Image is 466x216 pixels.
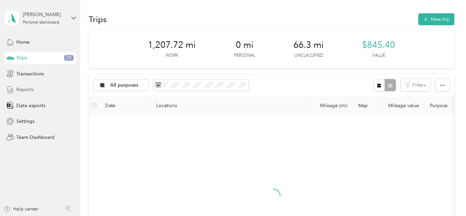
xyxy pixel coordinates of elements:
[165,53,178,59] p: Work
[294,53,323,59] p: Unclassified
[372,53,385,59] p: Value
[428,178,466,216] iframe: Everlance-gr Chat Button Frame
[89,16,107,23] h1: Trips
[16,86,34,93] span: Reports
[236,40,253,51] span: 0 mi
[293,40,324,51] span: 66.3 mi
[64,55,74,61] span: 29
[148,40,196,51] span: 1,207.72 mi
[151,96,308,115] th: Locations
[110,83,139,88] span: All purposes
[418,13,454,25] button: New trip
[353,96,377,115] th: Map
[16,118,34,125] span: Settings
[308,96,353,115] th: Mileage (mi)
[16,39,30,46] span: Home
[377,96,424,115] th: Mileage value
[16,102,45,109] span: Data exports
[362,40,395,51] span: $845.40
[16,54,27,61] span: Trips
[401,79,431,91] button: Filters
[23,20,59,25] div: Personal dashboard
[16,70,44,77] span: Transactions
[234,53,255,59] p: Personal
[16,134,55,141] span: Team Dashboard
[100,96,151,115] th: Date
[4,205,39,213] button: Help center
[23,11,65,18] div: [PERSON_NAME]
